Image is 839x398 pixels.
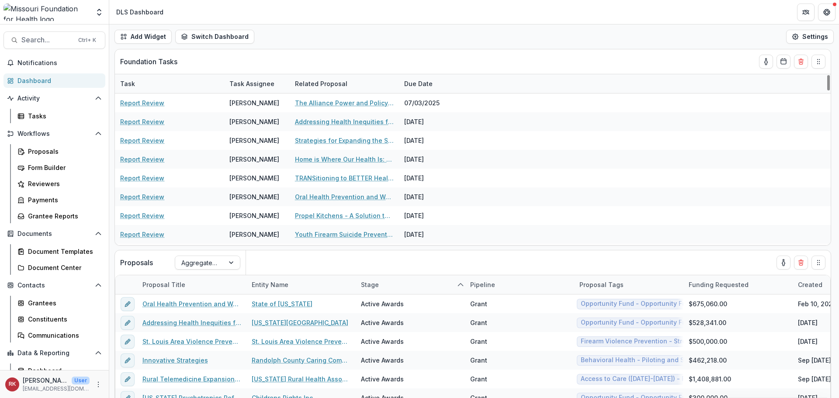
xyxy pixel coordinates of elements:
[797,3,815,21] button: Partners
[28,298,98,308] div: Grantees
[120,117,164,126] a: Report Review
[3,346,105,360] button: Open Data & Reporting
[229,192,279,201] div: [PERSON_NAME]
[811,256,825,270] button: Drag
[17,350,91,357] span: Data & Reporting
[465,280,500,289] div: Pipeline
[14,312,105,326] a: Constituents
[120,98,164,107] a: Report Review
[295,211,394,220] a: Propel Kitchens - A Solution to Decrease Barriers, Improve Economic Structures, and Disrupt Food ...
[142,374,241,384] a: Rural Telemedicine Expansion and Support
[3,127,105,141] button: Open Workflows
[23,376,68,385] p: [PERSON_NAME]
[17,230,91,238] span: Documents
[121,335,135,349] button: edit
[14,363,105,378] a: Dashboard
[3,3,90,21] img: Missouri Foundation for Health logo
[361,356,404,365] div: Active Awards
[9,381,16,387] div: Renee Klann
[689,337,727,346] div: $500,000.00
[457,281,464,288] svg: sorted ascending
[14,160,105,175] a: Form Builder
[76,35,98,45] div: Ctrl + K
[224,74,290,93] div: Task Assignee
[142,337,241,346] a: St. Louis Area Violence Prevention Commission Infrastructure Support
[399,93,465,112] div: 07/03/2025
[28,211,98,221] div: Grantee Reports
[120,192,164,201] a: Report Review
[295,117,394,126] a: Addressing Health Inequities for Patients with Sickle Cell Disease by Providing Comprehensive Ser...
[113,6,167,18] nav: breadcrumb
[115,74,224,93] div: Task
[21,36,73,44] span: Search...
[229,136,279,145] div: [PERSON_NAME]
[399,112,465,131] div: [DATE]
[28,247,98,256] div: Document Templates
[3,91,105,105] button: Open Activity
[777,256,790,270] button: toggle-assigned-to-me
[295,155,394,164] a: Home is Where Our Health Is: Strategic Code Enforcement for Indoor Housing Quality
[17,95,91,102] span: Activity
[399,244,465,263] div: [DATE]
[356,280,384,289] div: Stage
[229,155,279,164] div: [PERSON_NAME]
[759,55,773,69] button: toggle-assigned-to-me
[14,177,105,191] a: Reviewers
[17,59,102,67] span: Notifications
[142,318,241,327] a: Addressing Health Inequities for Patients with Sickle Cell Disease by Providing Comprehensive Ser...
[120,173,164,183] a: Report Review
[93,379,104,390] button: More
[120,155,164,164] a: Report Review
[28,179,98,188] div: Reviewers
[229,117,279,126] div: [PERSON_NAME]
[229,230,279,239] div: [PERSON_NAME]
[246,275,356,294] div: Entity Name
[72,377,90,384] p: User
[356,275,465,294] div: Stage
[465,275,574,294] div: Pipeline
[137,275,246,294] div: Proposal Title
[121,316,135,330] button: edit
[120,211,164,220] a: Report Review
[28,163,98,172] div: Form Builder
[3,278,105,292] button: Open Contacts
[470,318,487,327] div: Grant
[683,275,793,294] div: Funding Requested
[142,299,241,308] a: Oral Health Prevention and Workforce Improvement
[574,275,683,294] div: Proposal Tags
[14,296,105,310] a: Grantees
[399,206,465,225] div: [DATE]
[574,280,629,289] div: Proposal Tags
[120,56,177,67] p: Foundation Tasks
[229,211,279,220] div: [PERSON_NAME]
[295,136,394,145] a: Strategies for Expanding the SLPS Healthy Schools Movement
[290,79,353,88] div: Related Proposal
[175,30,254,44] button: Switch Dashboard
[399,131,465,150] div: [DATE]
[28,315,98,324] div: Constituents
[794,256,808,270] button: Delete card
[14,209,105,223] a: Grantee Reports
[116,7,163,17] div: DLS Dashboard
[14,328,105,343] a: Communications
[28,263,98,272] div: Document Center
[794,55,808,69] button: Delete card
[399,225,465,244] div: [DATE]
[470,299,487,308] div: Grant
[121,297,135,311] button: edit
[793,280,828,289] div: Created
[689,374,731,384] div: $1,408,881.00
[295,192,394,201] a: Oral Health Prevention and Workforce Improvement
[121,353,135,367] button: edit
[777,55,790,69] button: Calendar
[229,98,279,107] div: [PERSON_NAME]
[786,30,834,44] button: Settings
[689,299,727,308] div: $675,060.00
[17,282,91,289] span: Contacts
[399,79,438,88] div: Due Date
[399,169,465,187] div: [DATE]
